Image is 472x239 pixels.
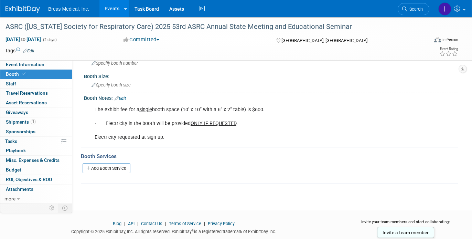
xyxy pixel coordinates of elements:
[0,70,72,79] a: Booth
[163,221,168,226] span: |
[6,100,47,105] span: Asset Reservations
[6,157,60,163] span: Misc. Expenses & Credits
[6,177,52,182] span: ROI, Objectives & ROO
[202,221,207,226] span: |
[438,2,451,15] img: Inga Dolezar
[6,119,36,125] span: Shipments
[48,6,89,12] span: Breas Medical, Inc.
[121,36,162,43] button: Committed
[0,156,72,165] a: Misc. Expenses & Credits
[122,221,127,226] span: |
[0,146,72,155] a: Playbook
[136,221,140,226] span: |
[31,119,36,124] span: 1
[42,38,57,42] span: (2 days)
[353,219,458,229] div: Invite your team members and start collaborating:
[46,204,58,212] td: Personalize Event Tab Strip
[84,93,458,102] div: Booth Notes:
[81,153,458,160] div: Booth Services
[208,221,235,226] a: Privacy Policy
[6,186,33,192] span: Attachments
[5,138,17,144] span: Tasks
[20,37,26,42] span: to
[6,148,26,153] span: Playbook
[5,47,34,54] td: Tags
[191,121,236,126] u: ONLY IF REQUESTED
[439,47,458,51] div: Event Rating
[0,185,72,194] a: Attachments
[377,227,434,238] a: Invite a team member
[22,72,25,76] i: Booth reservation complete
[83,163,130,173] a: Add Booth Service
[6,6,40,13] img: ExhibitDay
[6,71,27,77] span: Booth
[0,60,72,69] a: Event Information
[6,167,21,173] span: Budget
[0,79,72,89] a: Staff
[0,165,72,175] a: Budget
[0,89,72,98] a: Travel Reservations
[192,228,194,232] sup: ®
[0,127,72,136] a: Sponsorships
[0,117,72,127] a: Shipments1
[6,81,16,86] span: Staff
[391,36,459,46] div: Event Format
[115,96,126,101] a: Edit
[407,7,423,12] span: Search
[6,62,44,67] span: Event Information
[0,98,72,107] a: Asset Reservations
[128,221,135,226] a: API
[0,194,72,204] a: more
[169,221,201,226] a: Terms of Service
[92,82,131,87] span: Specify booth size
[6,110,28,115] span: Giveaways
[398,3,429,15] a: Search
[281,38,367,43] span: [GEOGRAPHIC_DATA], [GEOGRAPHIC_DATA]
[139,107,152,113] u: single
[5,227,342,235] div: Copyright © 2025 ExhibitDay, Inc. All rights reserved. ExhibitDay is a registered trademark of Ex...
[84,71,458,80] div: Booth Size:
[4,196,15,201] span: more
[6,129,35,134] span: Sponsorships
[141,221,162,226] a: Contact Us
[0,175,72,184] a: ROI, Objectives & ROO
[90,103,385,144] div: The exhibit fee for a booth space (10’ x 10” with a 6” x 2” table) is $600. · Electricity in the ...
[6,90,48,96] span: Travel Reservations
[434,37,441,42] img: Format-Inperson.png
[58,204,72,212] td: Toggle Event Tabs
[442,37,458,42] div: In-Person
[5,36,41,42] span: [DATE] [DATE]
[92,61,138,66] span: Specify booth number
[23,49,34,53] a: Edit
[0,137,72,146] a: Tasks
[0,108,72,117] a: Giveaways
[3,21,420,33] div: ASRC ([US_STATE] Society for Respiratory Care) 2025 53rd ASRC Annual State Meeting and Educationa...
[113,221,121,226] a: Blog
